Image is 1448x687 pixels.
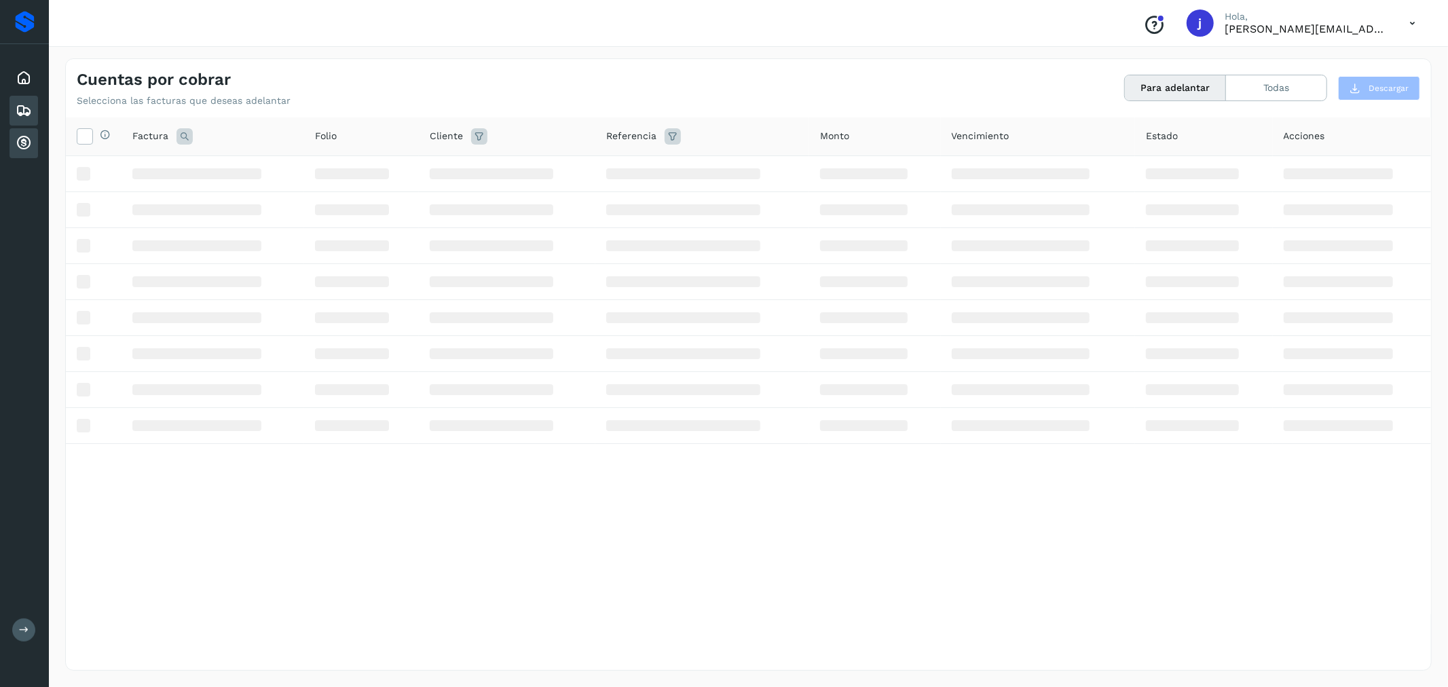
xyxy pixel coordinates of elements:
p: javier@rfllogistics.com.mx [1225,22,1388,35]
span: Acciones [1284,129,1325,143]
span: Folio [315,129,337,143]
span: Vencimiento [952,129,1009,143]
div: Cuentas por cobrar [10,128,38,158]
span: Estado [1146,129,1178,143]
span: Cliente [430,129,463,143]
h4: Cuentas por cobrar [77,70,231,90]
span: Monto [820,129,849,143]
div: Embarques [10,96,38,126]
span: Factura [132,129,168,143]
div: Inicio [10,63,38,93]
p: Hola, [1225,11,1388,22]
button: Para adelantar [1125,75,1226,100]
span: Referencia [606,129,656,143]
p: Selecciona las facturas que deseas adelantar [77,95,291,107]
button: Todas [1226,75,1326,100]
button: Descargar [1338,76,1420,100]
span: Descargar [1369,82,1409,94]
